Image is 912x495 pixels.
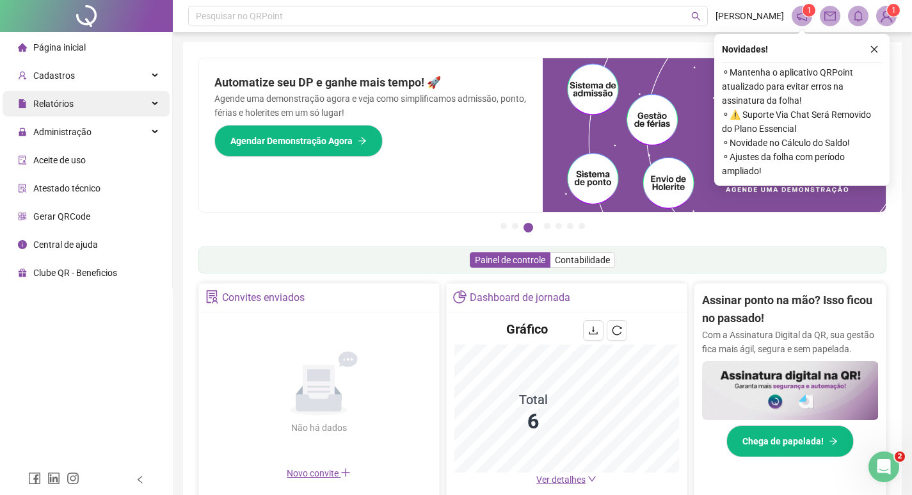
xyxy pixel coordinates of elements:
[18,127,27,136] span: lock
[214,74,527,92] h2: Automatize seu DP e ganhe mais tempo! 🚀
[230,134,353,148] span: Agendar Demonstração Agora
[722,108,882,136] span: ⚬ ⚠️ Suporte Via Chat Será Removido do Plano Essencial
[742,434,824,448] span: Chega de papelada!
[807,6,812,15] span: 1
[18,184,27,193] span: solution
[524,223,533,232] button: 3
[722,136,882,150] span: ⚬ Novidade no Cálculo do Saldo!
[453,290,467,304] span: pie-chart
[870,45,879,54] span: close
[588,475,596,483] span: down
[824,10,836,22] span: mail
[556,223,562,229] button: 5
[722,42,768,56] span: Novidades !
[18,240,27,249] span: info-circle
[543,58,886,212] img: banner%2Fd57e337e-a0d3-4837-9615-f134fc33a8e6.png
[33,127,92,137] span: Administração
[895,451,905,462] span: 2
[33,42,86,53] span: Página inicial
[868,451,899,482] iframe: Intercom live chat
[887,4,900,17] sup: Atualize o seu contato no menu Meus Dados
[18,268,27,277] span: gift
[829,437,838,446] span: arrow-right
[702,328,879,356] p: Com a Assinatura Digital da QR, sua gestão fica mais ágil, segura e sem papelada.
[33,239,98,250] span: Central de ajuda
[18,212,27,221] span: qrcode
[136,475,145,484] span: left
[67,472,79,485] span: instagram
[612,325,622,336] span: reload
[287,468,351,478] span: Novo convite
[260,421,378,435] div: Não há dados
[892,6,896,15] span: 1
[500,223,507,229] button: 1
[544,223,550,229] button: 4
[214,92,527,120] p: Agende uma demonstração agora e veja como simplificamos admissão, ponto, férias e holerites em um...
[691,12,701,21] span: search
[852,10,864,22] span: bell
[47,472,60,485] span: linkedin
[716,9,784,23] span: [PERSON_NAME]
[358,136,367,145] span: arrow-right
[588,325,598,336] span: download
[205,290,219,304] span: solution
[702,291,879,328] h2: Assinar ponto na mão? Isso ficou no passado!
[536,475,596,485] a: Ver detalhes down
[340,467,351,478] span: plus
[33,99,74,109] span: Relatórios
[470,287,570,309] div: Dashboard de jornada
[33,268,117,278] span: Clube QR - Beneficios
[28,472,41,485] span: facebook
[506,320,548,338] h4: Gráfico
[33,183,100,193] span: Atestado técnico
[18,71,27,80] span: user-add
[33,70,75,81] span: Cadastros
[18,99,27,108] span: file
[214,125,383,157] button: Agendar Demonstração Agora
[536,475,586,485] span: Ver detalhes
[803,4,815,17] sup: 1
[702,361,879,420] img: banner%2F02c71560-61a6-44d4-94b9-c8ab97240462.png
[722,65,882,108] span: ⚬ Mantenha o aplicativo QRPoint atualizado para evitar erros na assinatura da folha!
[33,211,90,222] span: Gerar QRCode
[726,425,854,457] button: Chega de papelada!
[555,255,610,265] span: Contabilidade
[18,43,27,52] span: home
[18,156,27,165] span: audit
[512,223,518,229] button: 2
[475,255,545,265] span: Painel de controle
[33,155,86,165] span: Aceite de uso
[722,150,882,178] span: ⚬ Ajustes da folha com período ampliado!
[796,10,808,22] span: notification
[579,223,585,229] button: 7
[222,287,305,309] div: Convites enviados
[567,223,573,229] button: 6
[877,6,896,26] img: 84569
